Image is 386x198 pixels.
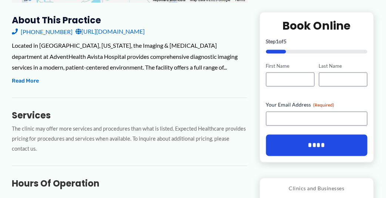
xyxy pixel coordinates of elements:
div: Located in [GEOGRAPHIC_DATA], [US_STATE], the Imaging & [MEDICAL_DATA] department at AdventHealth... [12,40,248,73]
a: [URL][DOMAIN_NAME] [75,26,145,37]
h3: Services [12,110,248,121]
p: Clinics and Businesses [266,184,368,194]
span: 5 [284,38,287,44]
a: [PHONE_NUMBER] [12,26,73,37]
span: 1 [276,38,279,44]
button: Read More [12,77,39,85]
h3: Hours of Operation [12,178,248,189]
label: First Name [266,63,315,70]
span: (Required) [313,103,335,108]
label: Last Name [319,63,367,70]
p: The clinic may offer more services and procedures than what is listed. Expected Healthcare provid... [12,124,248,154]
h2: Book Online [266,19,367,33]
h3: About this practice [12,14,248,26]
label: Your Email Address [266,101,367,109]
p: Step of [266,39,367,44]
